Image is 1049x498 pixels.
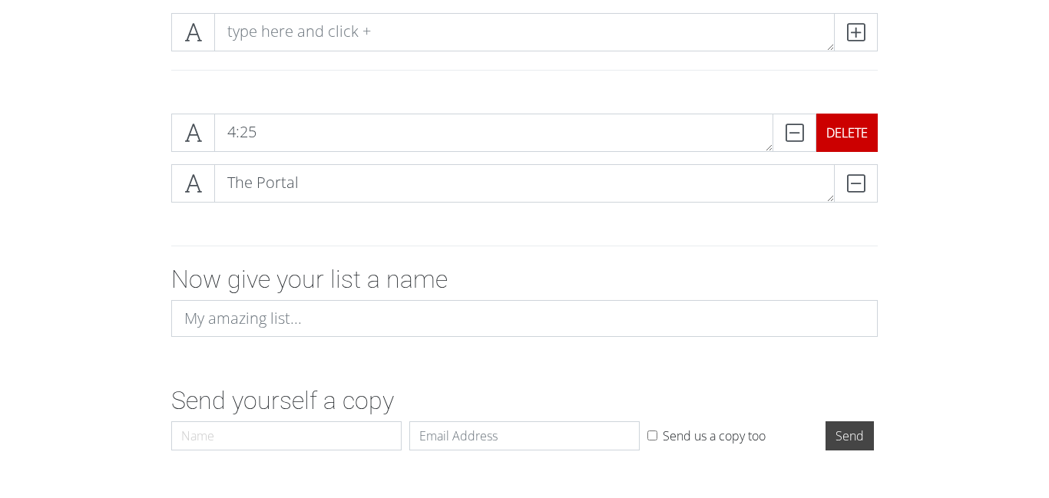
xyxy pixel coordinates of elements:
input: Name [171,421,402,450]
div: DELETE [816,114,878,152]
label: Send us a copy too [663,427,766,445]
input: My amazing list... [171,300,878,337]
input: Email Address [409,421,640,450]
h2: Now give your list a name [171,265,878,294]
input: Send [826,421,874,450]
h2: Send yourself a copy [171,386,878,415]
